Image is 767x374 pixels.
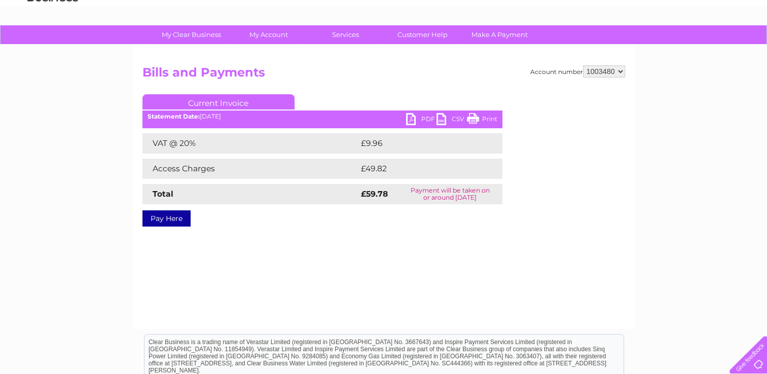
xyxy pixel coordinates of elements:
[142,159,358,179] td: Access Charges
[144,6,624,49] div: Clear Business is a trading name of Verastar Limited (registered in [GEOGRAPHIC_DATA] No. 3667643...
[153,189,173,199] strong: Total
[614,43,636,51] a: Energy
[142,133,358,154] td: VAT @ 20%
[398,184,502,204] td: Payment will be taken on or around [DATE]
[700,43,724,51] a: Contact
[458,25,541,44] a: Make A Payment
[642,43,673,51] a: Telecoms
[27,26,79,57] img: logo.png
[358,133,480,154] td: £9.96
[142,65,625,85] h2: Bills and Payments
[381,25,464,44] a: Customer Help
[679,43,693,51] a: Blog
[148,113,200,120] b: Statement Date:
[227,25,310,44] a: My Account
[150,25,233,44] a: My Clear Business
[406,113,436,128] a: PDF
[436,113,467,128] a: CSV
[589,43,608,51] a: Water
[576,5,646,18] a: 0333 014 3131
[358,159,482,179] td: £49.82
[361,189,388,199] strong: £59.78
[142,113,502,120] div: [DATE]
[304,25,387,44] a: Services
[142,94,295,109] a: Current Invoice
[467,113,497,128] a: Print
[530,65,625,78] div: Account number
[734,43,757,51] a: Log out
[142,210,191,227] a: Pay Here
